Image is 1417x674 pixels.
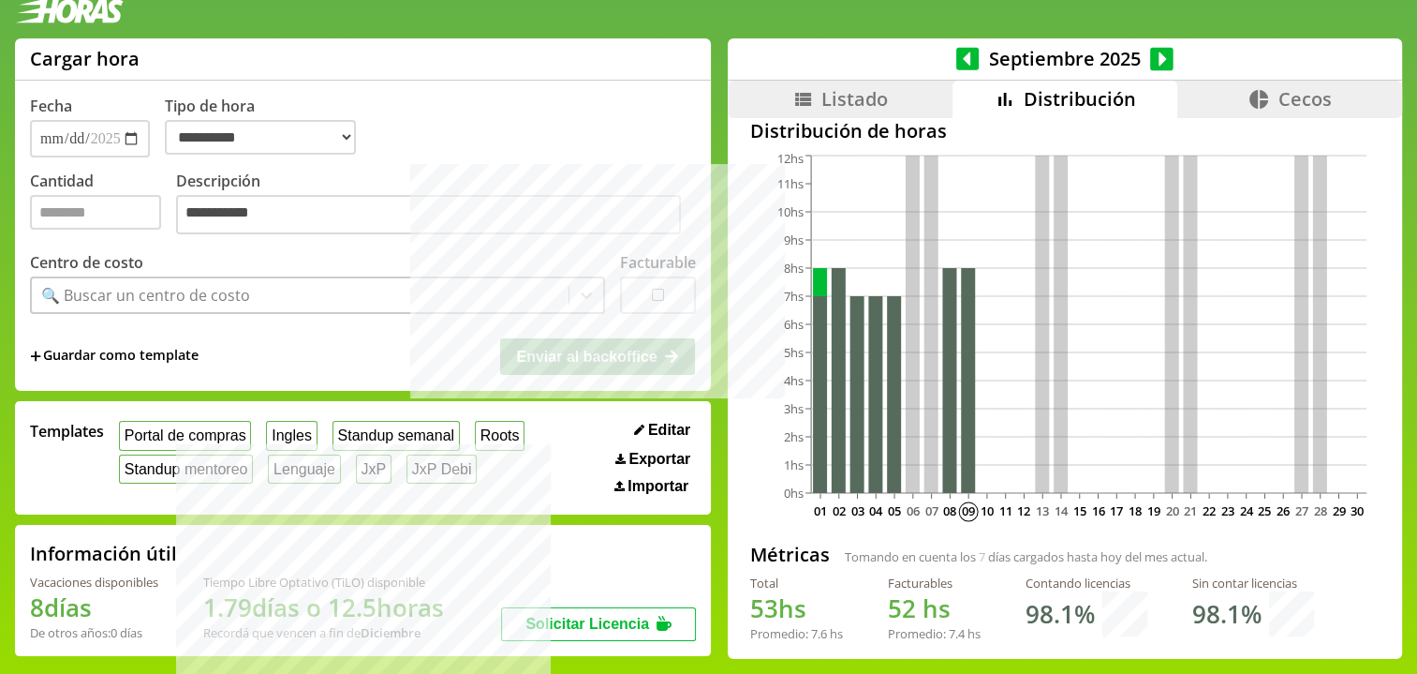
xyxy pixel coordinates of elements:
div: Total [750,575,843,592]
tspan: 9hs [784,232,804,248]
text: 11 [998,502,1011,519]
div: Vacaciones disponibles [30,574,158,591]
tspan: 1hs [784,457,804,473]
span: Listado [821,86,888,112]
h1: 8 días [30,591,158,624]
span: Cecos [1277,86,1331,112]
button: Lenguaje [268,455,340,484]
span: 7.6 [811,625,827,642]
text: 21 [1184,502,1197,519]
text: 26 [1277,502,1290,519]
h1: Cargar hora [30,46,140,71]
span: Distribución [1024,86,1136,112]
span: Editar [648,422,690,439]
label: Cantidad [30,171,176,239]
text: 28 [1313,502,1326,519]
select: Tipo de hora [165,120,356,155]
tspan: 12hs [777,151,804,168]
span: Templates [30,421,104,442]
tspan: 7hs [784,288,804,305]
text: 04 [869,502,883,519]
text: 18 [1129,502,1142,519]
text: 03 [850,502,863,519]
text: 19 [1146,502,1159,519]
label: Fecha [30,96,72,116]
input: Cantidad [30,195,161,230]
button: JxP Debi [406,455,477,484]
tspan: 3hs [784,400,804,417]
tspan: 5hs [784,344,804,361]
label: Centro de costo [30,252,143,273]
text: 12 [1017,502,1030,519]
text: 24 [1239,502,1253,519]
textarea: Descripción [176,195,681,234]
text: 08 [943,502,956,519]
button: Solicitar Licencia [501,607,696,641]
tspan: 6hs [784,316,804,333]
div: De otros años: 0 días [30,624,158,641]
span: Septiembre 2025 [979,46,1150,71]
text: 20 [1165,502,1178,519]
tspan: 0hs [784,485,804,502]
label: Descripción [176,171,696,239]
span: + [30,346,41,367]
text: 02 [832,502,845,519]
span: 7.4 [949,625,965,642]
button: Exportar [610,450,696,469]
span: 7 [979,548,985,565]
button: Portal de compras [119,421,251,450]
text: 16 [1091,502,1104,519]
text: 25 [1258,502,1271,519]
text: 15 [1072,502,1085,519]
text: 01 [814,502,827,519]
text: 07 [924,502,937,519]
h1: hs [888,592,981,625]
span: Tomando en cuenta los días cargados hasta hoy del mes actual. [845,548,1207,565]
span: 53 [750,592,778,625]
text: 29 [1332,502,1345,519]
div: Promedio: hs [888,625,981,642]
tspan: 2hs [784,428,804,445]
tspan: 4hs [784,372,804,389]
button: Editar [628,421,696,440]
h1: 1.79 días o 12.5 horas [203,591,444,624]
label: Tipo de hora [165,96,371,157]
h1: 98.1 % [1192,597,1262,631]
text: 22 [1203,502,1216,519]
h2: Información útil [30,541,177,566]
button: Ingles [266,421,317,450]
text: 23 [1221,502,1234,519]
div: Facturables [888,575,981,592]
tspan: 10hs [777,203,804,220]
button: Standup semanal [332,421,460,450]
tspan: 8hs [784,260,804,277]
text: 14 [1055,502,1069,519]
span: 52 [888,592,916,625]
button: Roots [475,421,524,450]
span: Exportar [628,451,690,468]
span: +Guardar como template [30,346,199,367]
text: 09 [962,502,975,519]
div: Recordá que vencen a fin de [203,624,444,641]
text: 30 [1351,502,1364,519]
button: JxP [356,455,391,484]
text: 27 [1295,502,1308,519]
div: 🔍 Buscar un centro de costo [41,285,250,306]
b: Diciembre [361,624,421,641]
text: 05 [888,502,901,519]
h1: hs [750,592,843,625]
div: Contando licencias [1026,575,1147,592]
h2: Distribución de horas [750,118,1380,143]
div: Tiempo Libre Optativo (TiLO) disponible [203,574,444,591]
h2: Métricas [750,542,830,567]
tspan: 11hs [777,175,804,192]
h1: 98.1 % [1026,597,1095,631]
div: Promedio: hs [750,625,843,642]
text: 17 [1110,502,1123,519]
span: Importar [627,478,688,495]
text: 10 [981,502,994,519]
div: Sin contar licencias [1192,575,1314,592]
span: Solicitar Licencia [525,616,649,632]
button: Standup mentoreo [119,455,253,484]
label: Facturable [620,252,696,273]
